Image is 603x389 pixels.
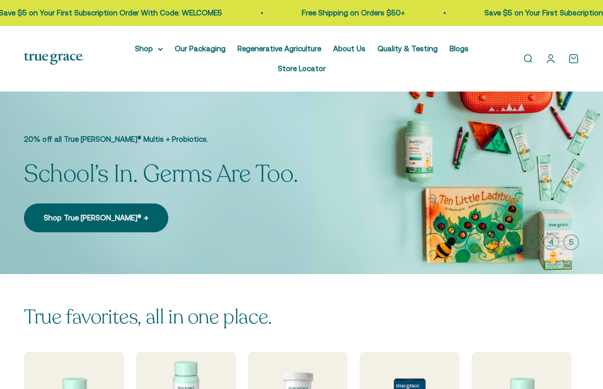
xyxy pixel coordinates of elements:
split-lines: True favorites, all in one place. [24,303,272,330]
button: 4 [543,234,559,250]
split-lines: School’s In. Germs Are Too. [24,158,298,190]
button: 1 [483,234,499,250]
p: 20% off all True [PERSON_NAME]® Multis + Probiotics. [24,133,298,145]
a: Free Shipping on Orders $50+ [301,8,404,17]
a: Store Locator [278,64,326,73]
a: Shop True [PERSON_NAME]® → [24,203,168,232]
button: 2 [503,234,519,250]
summary: Shop [135,43,163,55]
a: Blogs [450,44,469,53]
a: About Us [333,44,365,53]
button: 5 [563,234,579,250]
a: Quality & Testing [377,44,438,53]
a: Our Packaging [175,44,226,53]
a: Regenerative Agriculture [238,44,321,53]
button: 3 [523,234,539,250]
